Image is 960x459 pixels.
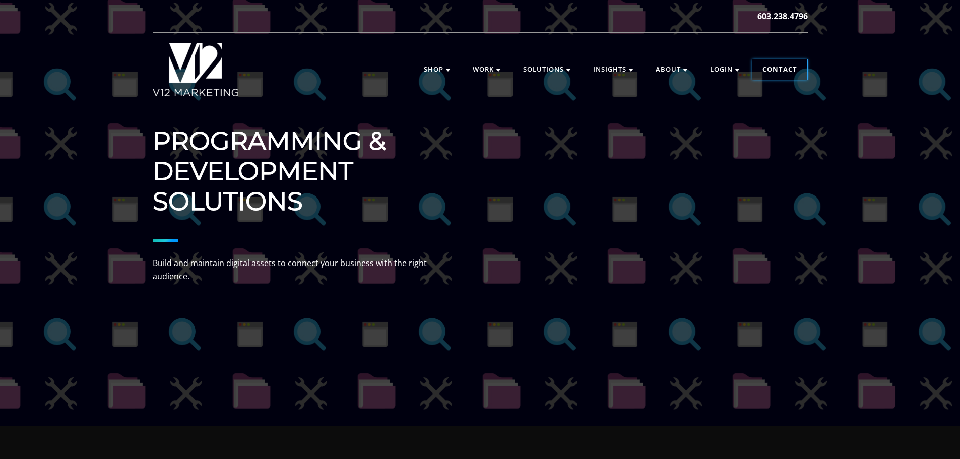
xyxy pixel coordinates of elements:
a: Shop [414,59,461,80]
a: Contact [752,59,807,80]
p: Build and maintain digital assets to connect your business with the right audience. [153,257,455,283]
a: About [646,59,698,80]
iframe: Chat Widget [910,411,960,459]
a: 603.238.4796 [757,10,808,22]
a: Insights [583,59,644,80]
a: Work [463,59,511,80]
a: Solutions [513,59,581,80]
h1: Programming & Development Solutions [153,126,455,217]
img: V12 MARKETING Logo New Hampshire Marketing Agency [153,43,239,96]
a: Login [700,59,750,80]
